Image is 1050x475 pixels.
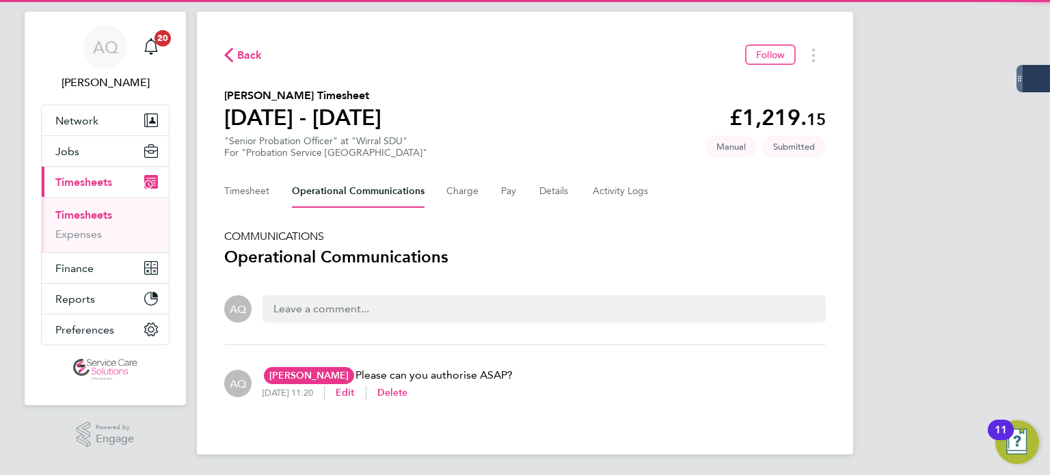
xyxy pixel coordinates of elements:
span: Reports [55,293,95,306]
button: Finance [42,253,169,283]
span: Network [55,114,98,127]
a: Go to home page [41,359,170,381]
span: Follow [756,49,785,61]
button: Edit [336,386,355,400]
button: Details [539,175,571,208]
span: This timesheet is Submitted. [762,135,826,158]
span: Edit [336,387,355,398]
button: Back [224,46,262,64]
a: Timesheets [55,208,112,221]
span: AQ [230,376,246,391]
img: servicecare-logo-retina.png [73,359,137,381]
button: Reports [42,284,169,314]
span: 15 [807,109,826,129]
span: Finance [55,262,94,275]
button: Operational Communications [292,175,425,208]
div: "Senior Probation Officer" at "Wirral SDU" [224,135,427,159]
div: For "Probation Service [GEOGRAPHIC_DATA]" [224,147,427,159]
button: Timesheets [42,167,169,197]
p: Please can you authorise ASAP? [262,367,513,383]
button: Activity Logs [593,175,650,208]
span: Andrew Quinney [41,74,170,91]
button: Jobs [42,136,169,166]
button: Follow [745,44,796,65]
button: Charge [446,175,479,208]
span: Jobs [55,145,79,158]
span: Preferences [55,323,114,336]
span: Powered by [96,422,134,433]
span: Delete [377,387,408,398]
span: Timesheets [55,176,112,189]
div: Timesheets [42,197,169,252]
button: Timesheet [224,175,270,208]
span: AQ [230,301,246,316]
a: Expenses [55,228,102,241]
button: Delete [377,386,408,400]
span: Engage [96,433,134,445]
h2: [PERSON_NAME] Timesheet [224,87,381,104]
a: 20 [137,25,165,69]
span: Back [237,47,262,64]
button: Open Resource Center, 11 new notifications [995,420,1039,464]
a: Powered byEngage [77,422,135,448]
button: Network [42,105,169,135]
h5: COMMUNICATIONS [224,230,826,243]
button: Timesheets Menu [801,44,826,66]
nav: Main navigation [25,12,186,405]
a: AQ[PERSON_NAME] [41,25,170,91]
span: This timesheet was manually created. [705,135,757,158]
span: [PERSON_NAME] [264,367,354,384]
app-decimal: £1,219. [729,105,826,131]
h3: Operational Communications [224,246,826,268]
button: Pay [501,175,517,208]
div: Andrew Quinney [224,295,252,323]
button: Preferences [42,314,169,344]
span: AQ [93,38,118,56]
span: 20 [154,30,171,46]
h1: [DATE] - [DATE] [224,104,381,131]
div: Andrew Quinney [224,370,252,397]
div: 11 [995,430,1007,448]
div: [DATE] 11:20 [262,388,324,398]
